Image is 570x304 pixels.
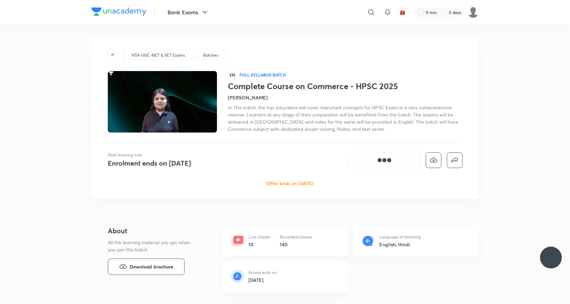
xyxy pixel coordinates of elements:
img: Thumbnail [106,70,218,133]
button: avatar [397,7,408,18]
a: Company Logo [91,8,146,17]
p: All the learning material you get when you join this batch [108,239,196,253]
span: EN [228,71,237,79]
p: NTA-UGC-NET & SET Exams [132,52,185,58]
h1: Complete Course on Commerce - HPSC 2025 [228,81,463,91]
img: offer [256,179,264,188]
span: In This batch, the top educators will cover important concepts for HPSC Exam in a very comprehens... [228,104,458,132]
p: Live classes [248,234,270,240]
button: [object Object] [349,152,420,168]
span: Download brochure [130,263,173,271]
p: Access ends on [248,270,277,276]
span: Offer ends on [DATE] [266,181,314,186]
h6: 10 [248,241,270,248]
img: Abdul Ramzeen [467,6,479,18]
button: Bank Exams [163,5,213,19]
p: Full Syllabus Batch [239,72,286,78]
h4: Enrolment ends on [DATE] [108,158,191,168]
a: Batches [202,52,219,58]
h6: English, Hindi [379,241,421,248]
h6: [DATE] [248,276,277,284]
p: Recorded classes [280,234,312,240]
a: NTA-UGC-NET & SET Exams [130,52,186,58]
p: Batches [203,52,218,58]
p: Start learning now [108,152,191,158]
button: Download brochure [108,259,185,275]
h4: About [108,226,201,236]
img: offer [108,177,463,190]
img: streak [441,9,448,16]
img: avatar [399,9,406,15]
img: ttu [547,253,555,262]
h6: 140 [280,241,312,248]
img: Company Logo [91,8,146,16]
h4: [PERSON_NAME] [228,94,268,101]
p: Language of teaching [379,234,421,240]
